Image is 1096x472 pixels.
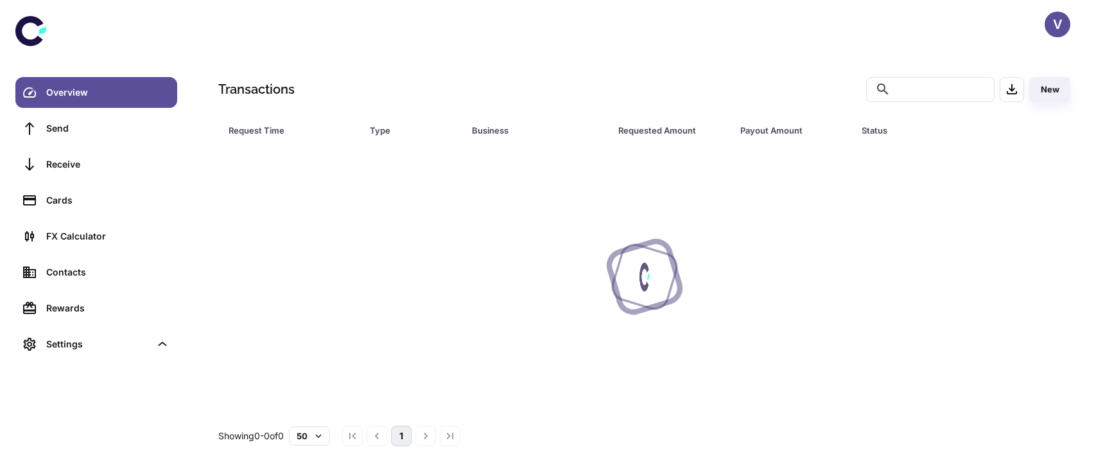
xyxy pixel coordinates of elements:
[15,113,177,144] a: Send
[370,121,457,139] span: Type
[740,121,830,139] div: Payout Amount
[46,301,170,315] div: Rewards
[391,426,412,446] button: page 1
[740,121,847,139] span: Payout Amount
[229,121,338,139] div: Request Time
[370,121,440,139] div: Type
[46,265,170,279] div: Contacts
[289,426,330,446] button: 50
[862,121,1017,139] span: Status
[1045,12,1070,37] button: V
[618,121,725,139] span: Requested Amount
[340,426,462,446] nav: pagination navigation
[218,429,284,443] p: Showing 0-0 of 0
[15,329,177,360] div: Settings
[46,121,170,135] div: Send
[15,257,177,288] a: Contacts
[229,121,354,139] span: Request Time
[46,85,170,100] div: Overview
[15,77,177,108] a: Overview
[46,157,170,171] div: Receive
[618,121,708,139] div: Requested Amount
[15,149,177,180] a: Receive
[15,221,177,252] a: FX Calculator
[15,293,177,324] a: Rewards
[15,185,177,216] a: Cards
[46,337,150,351] div: Settings
[46,229,170,243] div: FX Calculator
[862,121,1000,139] div: Status
[218,80,295,99] h1: Transactions
[1029,77,1070,102] button: New
[46,193,170,207] div: Cards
